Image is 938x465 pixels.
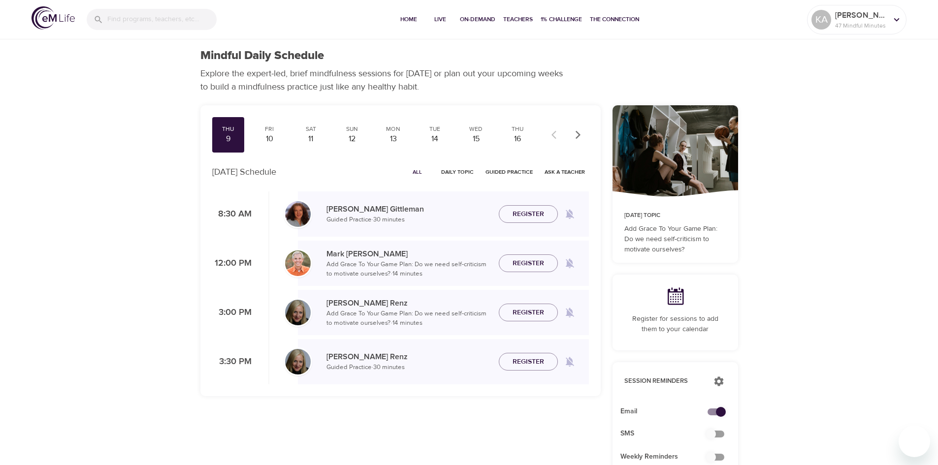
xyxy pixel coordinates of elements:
[406,167,429,177] span: All
[460,14,495,25] span: On-Demand
[381,133,406,145] div: 13
[541,164,589,180] button: Ask a Teacher
[257,133,282,145] div: 10
[503,14,533,25] span: Teachers
[212,257,252,270] p: 12:00 PM
[624,211,726,220] p: [DATE] Topic
[505,125,530,133] div: Thu
[620,429,714,439] span: SMS
[620,452,714,462] span: Weekly Reminders
[428,14,452,25] span: Live
[513,307,544,319] span: Register
[326,248,491,260] p: Mark [PERSON_NAME]
[326,351,491,363] p: [PERSON_NAME] Renz
[32,6,75,30] img: logo
[200,67,570,93] p: Explore the expert-led, brief mindfulness sessions for [DATE] or plan out your upcoming weeks to ...
[485,167,533,177] span: Guided Practice
[285,201,311,227] img: Cindy2%20031422%20blue%20filter%20hi-res.jpg
[212,355,252,369] p: 3:30 PM
[326,309,491,328] p: Add Grace To Your Game Plan: Do we need self-criticism to motivate ourselves? · 14 minutes
[558,350,582,373] span: Remind me when a class goes live every Thursday at 3:30 PM
[326,260,491,279] p: Add Grace To Your Game Plan: Do we need self-criticism to motivate ourselves? · 14 minutes
[326,363,491,372] p: Guided Practice · 30 minutes
[624,314,726,335] p: Register for sessions to add them to your calendar
[441,167,474,177] span: Daily Topic
[590,14,639,25] span: The Connection
[541,14,582,25] span: 1% Challenge
[285,300,311,325] img: Diane_Renz-min.jpg
[545,167,585,177] span: Ask a Teacher
[624,224,726,255] p: Add Grace To Your Game Plan: Do we need self-criticism to motivate ourselves?
[835,9,887,21] p: [PERSON_NAME]
[298,133,323,145] div: 11
[422,125,447,133] div: Tue
[422,133,447,145] div: 14
[499,205,558,223] button: Register
[558,251,582,275] span: Remind me when a class goes live every Thursday at 12:00 PM
[326,297,491,309] p: [PERSON_NAME] Renz
[482,164,537,180] button: Guided Practice
[513,208,544,220] span: Register
[499,304,558,322] button: Register
[326,203,491,215] p: [PERSON_NAME] Gittleman
[499,254,558,273] button: Register
[835,21,887,30] p: 47 Mindful Minutes
[558,202,582,226] span: Remind me when a class goes live every Thursday at 8:30 AM
[216,133,241,145] div: 9
[505,133,530,145] div: 16
[513,257,544,270] span: Register
[257,125,282,133] div: Fri
[340,125,364,133] div: Sun
[437,164,478,180] button: Daily Topic
[499,353,558,371] button: Register
[464,133,488,145] div: 15
[340,133,364,145] div: 12
[285,349,311,374] img: Diane_Renz-min.jpg
[212,306,252,319] p: 3:00 PM
[212,208,252,221] p: 8:30 AM
[200,49,324,63] h1: Mindful Daily Schedule
[464,125,488,133] div: Wed
[624,376,704,386] p: Session Reminders
[298,125,323,133] div: Sat
[899,426,930,457] iframe: Button to launch messaging window
[216,125,241,133] div: Thu
[513,356,544,368] span: Register
[402,164,433,180] button: All
[326,215,491,225] p: Guided Practice · 30 minutes
[397,14,420,25] span: Home
[381,125,406,133] div: Mon
[811,10,831,30] div: KA
[285,250,311,276] img: Mark_Pirtle-min.jpg
[620,406,714,417] span: Email
[558,301,582,324] span: Remind me when a class goes live every Thursday at 3:00 PM
[107,9,217,30] input: Find programs, teachers, etc...
[212,165,276,179] p: [DATE] Schedule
